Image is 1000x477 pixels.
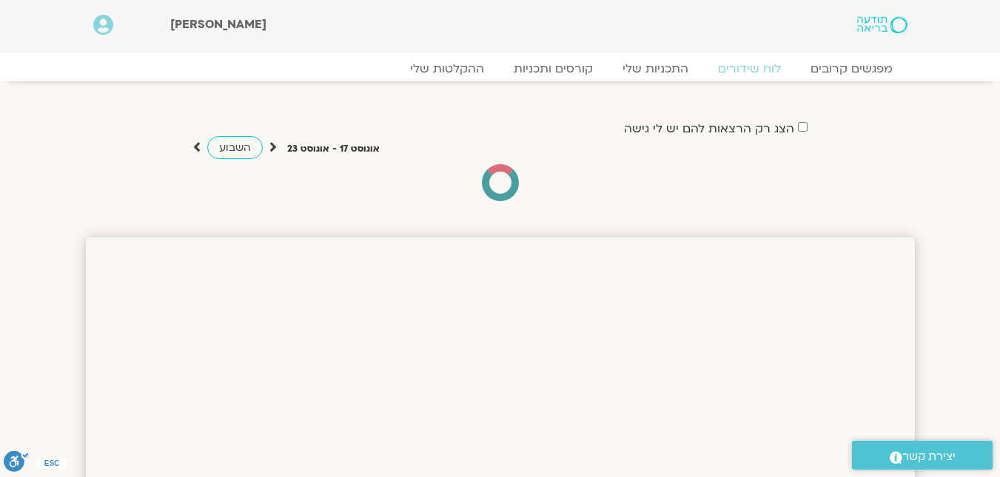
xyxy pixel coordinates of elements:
a: מפגשים קרובים [796,61,907,76]
span: יצירת קשר [902,447,956,467]
a: לוח שידורים [703,61,796,76]
label: הצג רק הרצאות להם יש לי גישה [624,122,794,135]
a: התכניות שלי [608,61,703,76]
span: [PERSON_NAME] [170,16,266,33]
a: ההקלטות שלי [395,61,499,76]
a: יצירת קשר [852,441,993,470]
p: אוגוסט 17 - אוגוסט 23 [287,141,380,157]
nav: Menu [93,61,907,76]
a: קורסים ותכניות [499,61,608,76]
a: השבוע [207,136,263,159]
span: השבוע [219,141,251,155]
